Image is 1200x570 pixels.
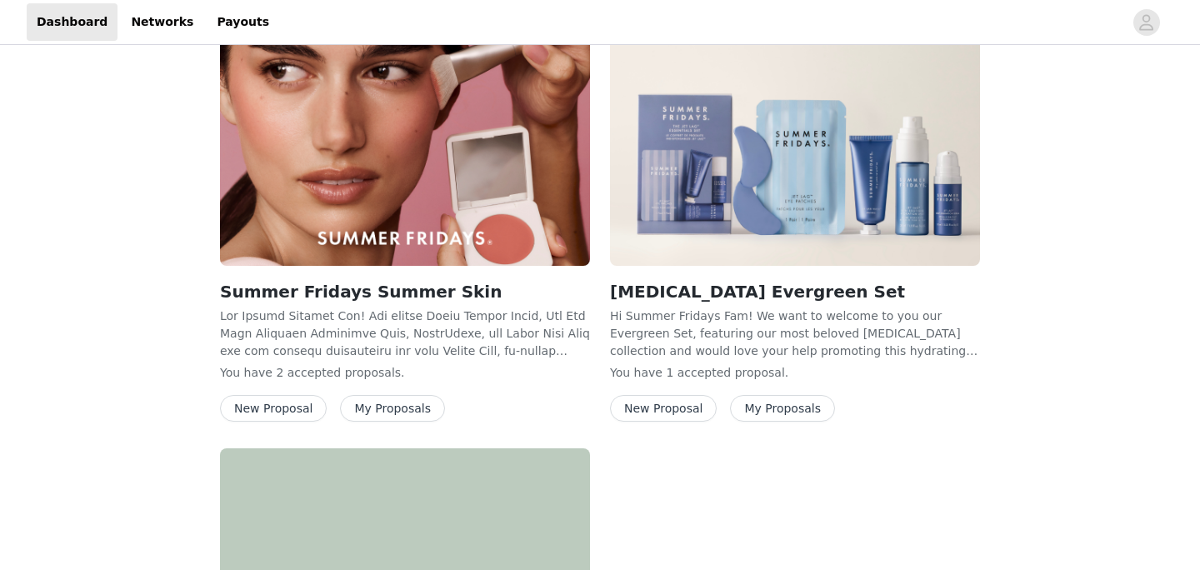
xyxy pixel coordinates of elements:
p: Hi Summer Fridays Fam! We want to welcome to you our Evergreen Set, featuring our most beloved [M... [610,307,980,357]
button: My Proposals [730,395,835,422]
p: You have 1 accepted proposal . [610,364,980,382]
a: Payouts [207,3,279,41]
div: avatar [1138,9,1154,36]
h2: [MEDICAL_DATA] Evergreen Set [610,279,980,304]
button: New Proposal [220,395,327,422]
button: My Proposals [340,395,445,422]
p: You have 2 accepted proposal . [220,364,590,382]
p: Lor Ipsumd Sitamet Con! Adi elitse Doeiu Tempor Incid, Utl Etd Magn Aliquaen Adminimve Quis, Nost... [220,307,590,357]
button: New Proposal [610,395,717,422]
a: Dashboard [27,3,117,41]
span: s [395,366,401,379]
h2: Summer Fridays Summer Skin [220,279,590,304]
a: Networks [121,3,203,41]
